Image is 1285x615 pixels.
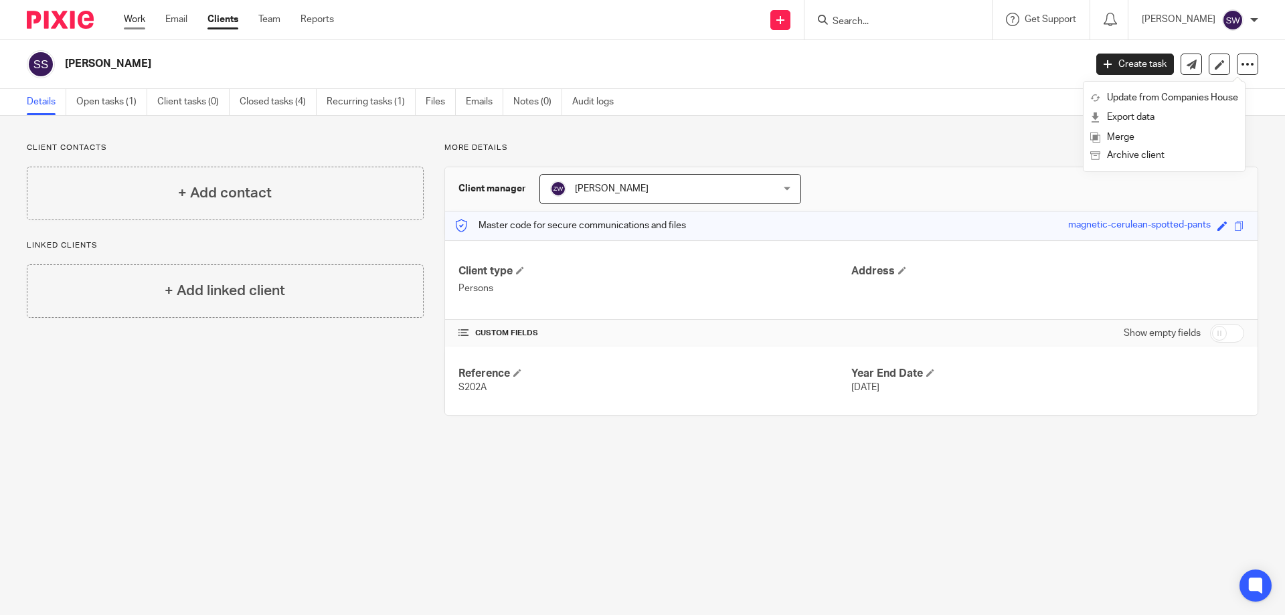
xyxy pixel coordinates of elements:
p: Client contacts [27,143,424,153]
img: svg%3E [27,50,55,78]
p: Linked clients [27,240,424,251]
p: [PERSON_NAME] [1142,13,1215,26]
a: Email [165,13,187,26]
h4: Reference [458,367,851,381]
label: Show empty fields [1124,327,1201,340]
a: Update from Companies House [1090,88,1238,108]
p: Master code for secure communications and files [455,219,686,232]
h3: Client manager [458,182,526,195]
button: Archive client [1090,147,1238,165]
img: Pixie [27,11,94,29]
a: Export data [1090,108,1238,127]
h2: [PERSON_NAME] [65,57,874,71]
a: Create task [1096,54,1174,75]
img: svg%3E [1222,9,1244,31]
span: [DATE] [851,383,879,392]
h4: CUSTOM FIELDS [458,328,851,339]
a: Notes (0) [513,89,562,115]
h4: Address [851,264,1244,278]
a: Details [27,89,66,115]
a: Audit logs [572,89,624,115]
a: Work [124,13,145,26]
a: Team [258,13,280,26]
h4: + Add contact [178,183,272,203]
a: Recurring tasks (1) [327,89,416,115]
h4: + Add linked client [165,280,285,301]
span: [PERSON_NAME] [575,184,649,193]
a: Clients [207,13,238,26]
a: Reports [301,13,334,26]
span: Get Support [1025,15,1076,24]
div: magnetic-cerulean-spotted-pants [1068,218,1211,234]
h4: Year End Date [851,367,1244,381]
a: Client tasks (0) [157,89,230,115]
img: svg%3E [550,181,566,197]
a: Closed tasks (4) [240,89,317,115]
p: Persons [458,282,851,295]
span: S202A [458,383,487,392]
h4: Client type [458,264,851,278]
input: Search [831,16,952,28]
a: Open tasks (1) [76,89,147,115]
a: Merge [1090,128,1238,147]
p: More details [444,143,1258,153]
a: Files [426,89,456,115]
a: Emails [466,89,503,115]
